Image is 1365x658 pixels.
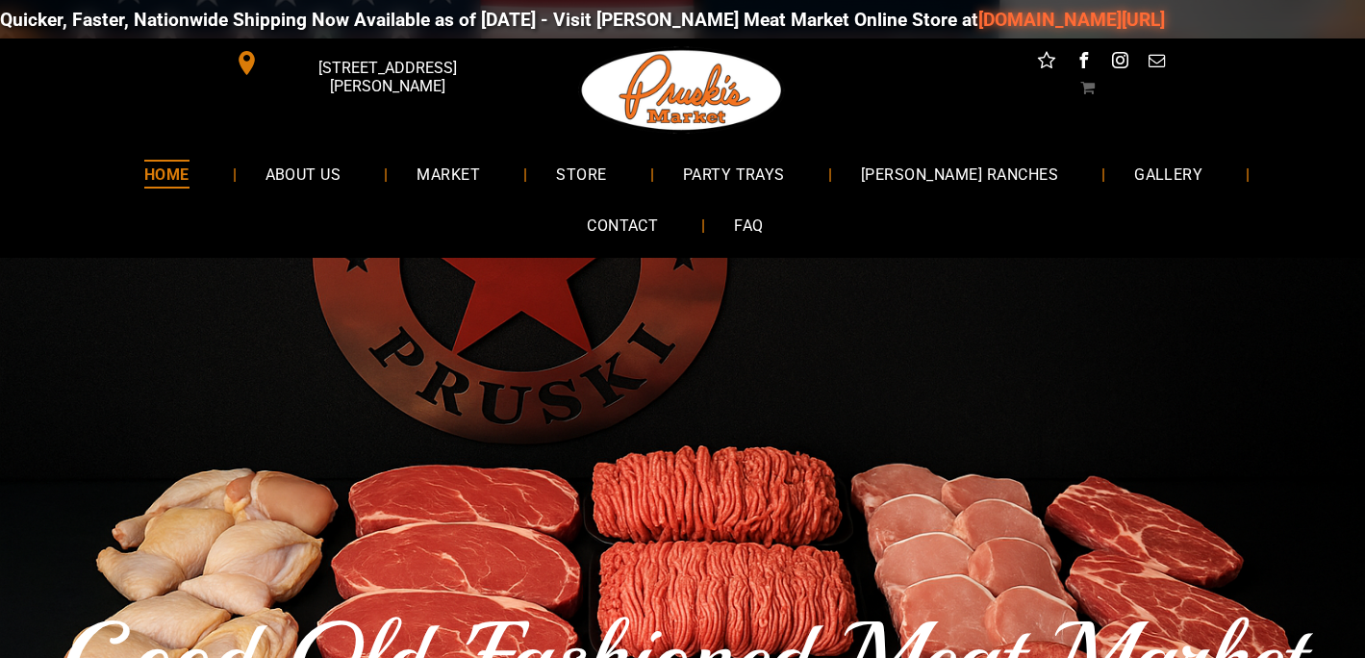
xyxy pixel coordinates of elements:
a: Social network [1034,48,1059,78]
a: FAQ [705,200,792,251]
a: ABOUT US [237,148,370,199]
a: instagram [1107,48,1132,78]
a: [PERSON_NAME] RANCHES [832,148,1087,199]
a: email [1144,48,1169,78]
a: [STREET_ADDRESS][PERSON_NAME] [221,48,516,78]
a: STORE [527,148,635,199]
img: Pruski-s+Market+HQ+Logo2-259w.png [578,38,786,142]
a: MARKET [388,148,509,199]
a: PARTY TRAYS [654,148,814,199]
a: CONTACT [558,200,687,251]
span: [STREET_ADDRESS][PERSON_NAME] [263,49,511,105]
a: facebook [1071,48,1096,78]
a: HOME [115,148,218,199]
a: GALLERY [1105,148,1231,199]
